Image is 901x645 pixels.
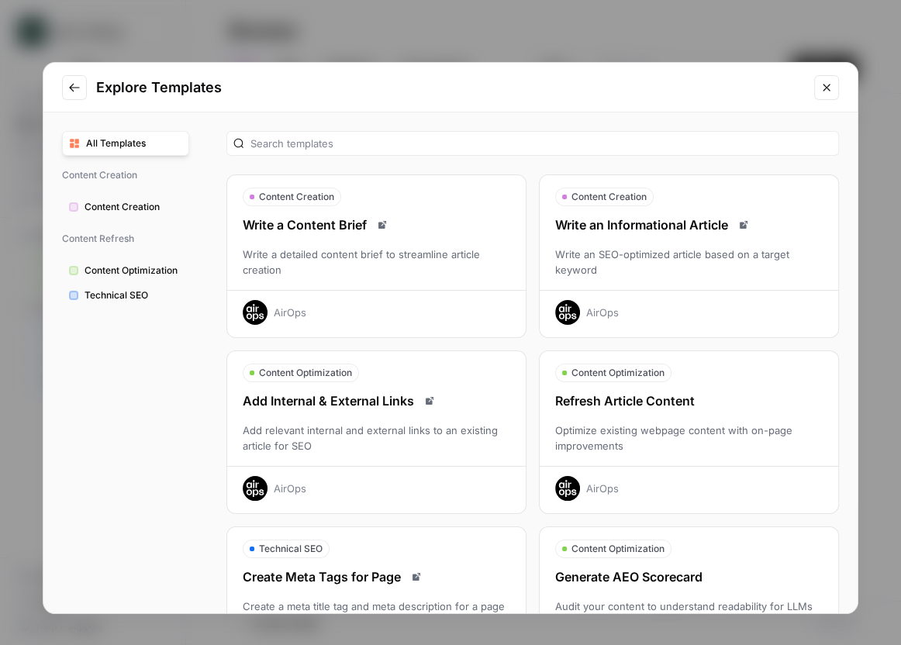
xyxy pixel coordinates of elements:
span: Content Creation [85,200,182,214]
div: AirOps [586,305,619,320]
span: Content Refresh [62,226,189,252]
button: Content Creation [62,195,189,219]
button: Content OptimizationRefresh Article ContentOptimize existing webpage content with on-page improve... [539,350,839,514]
div: Write an Informational Article [540,216,838,234]
span: Content Creation [62,162,189,188]
button: Content CreationWrite a Content BriefRead docsWrite a detailed content brief to streamline articl... [226,174,526,338]
button: Content OptimizationAdd Internal & External LinksRead docsAdd relevant internal and external link... [226,350,526,514]
button: Go to previous step [62,75,87,100]
div: Audit your content to understand readability for LLMs [540,598,838,614]
div: Create Meta Tags for Page [227,567,526,586]
span: Content Optimization [571,366,665,380]
div: Create a meta title tag and meta description for a page [227,598,526,614]
button: Close modal [814,75,839,100]
span: Content Optimization [571,542,665,556]
a: Read docs [407,567,426,586]
div: Write a detailed content brief to streamline article creation [227,247,526,278]
span: Technical SEO [259,542,323,556]
div: Add relevant internal and external links to an existing article for SEO [227,423,526,454]
span: Content Optimization [259,366,352,380]
span: Technical SEO [85,288,182,302]
div: AirOps [274,481,306,496]
span: Content Optimization [85,264,182,278]
span: Content Creation [259,190,334,204]
input: Search templates [250,136,832,151]
div: Generate AEO Scorecard [540,567,838,586]
button: Content Optimization [62,258,189,283]
div: Write an SEO-optimized article based on a target keyword [540,247,838,278]
h2: Explore Templates [96,77,805,98]
div: Write a Content Brief [227,216,526,234]
div: AirOps [274,305,306,320]
span: Content Creation [571,190,647,204]
div: Optimize existing webpage content with on-page improvements [540,423,838,454]
button: All Templates [62,131,189,156]
button: Content CreationWrite an Informational ArticleRead docsWrite an SEO-optimized article based on a ... [539,174,839,338]
a: Read docs [373,216,392,234]
a: Read docs [734,216,753,234]
button: Technical SEO [62,283,189,308]
div: AirOps [586,481,619,496]
div: Add Internal & External Links [227,391,526,410]
span: All Templates [86,136,182,150]
a: Read docs [420,391,439,410]
div: Refresh Article Content [540,391,838,410]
